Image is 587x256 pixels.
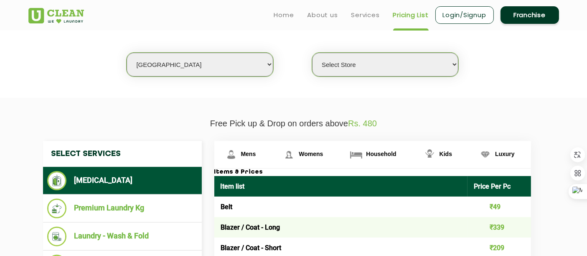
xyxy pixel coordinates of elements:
[47,199,67,218] img: Premium Laundry Kg
[422,147,437,162] img: Kids
[468,197,531,217] td: ₹49
[214,197,468,217] td: Belt
[214,169,531,176] h3: Items & Prices
[274,10,294,20] a: Home
[28,119,559,128] p: Free Pick up & Drop on orders above
[282,147,296,162] img: Womens
[28,8,84,23] img: UClean Laundry and Dry Cleaning
[214,217,468,238] td: Blazer / Coat - Long
[478,147,493,162] img: Luxury
[349,147,363,162] img: Household
[435,6,494,24] a: Login/Signup
[43,141,202,167] h4: Select Services
[307,10,338,20] a: About us
[47,227,67,246] img: Laundry - Wash & Fold
[299,151,323,157] span: Womens
[224,147,239,162] img: Mens
[495,151,515,157] span: Luxury
[351,10,380,20] a: Services
[241,151,256,157] span: Mens
[468,217,531,238] td: ₹339
[47,171,198,190] li: [MEDICAL_DATA]
[47,171,67,190] img: Dry Cleaning
[501,6,559,24] a: Franchise
[47,199,198,218] li: Premium Laundry Kg
[214,176,468,197] th: Item list
[393,10,429,20] a: Pricing List
[348,119,377,128] span: Rs. 480
[47,227,198,246] li: Laundry - Wash & Fold
[366,151,396,157] span: Household
[468,176,531,197] th: Price Per Pc
[440,151,452,157] span: Kids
